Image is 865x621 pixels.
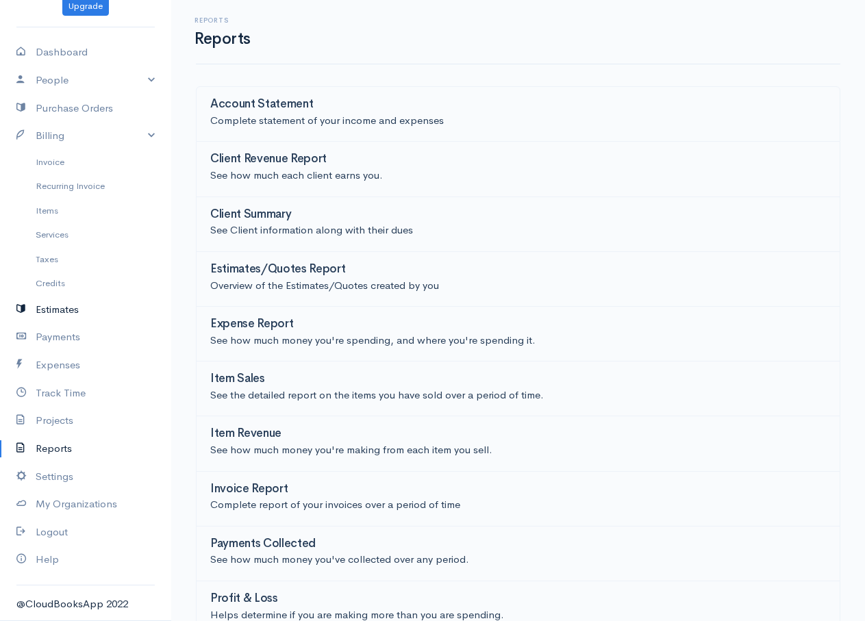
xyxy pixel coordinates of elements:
a: Payments CollectedSee how much money you've collected over any period. [196,527,840,581]
h1: Reports [195,30,251,47]
h3: Item Revenue [210,427,281,440]
h3: Invoice Report [210,483,288,496]
a: Client Revenue ReportSee how much each client earns you. [196,142,840,197]
h3: Expense Report [210,318,293,331]
p: See how much each client earns you. [210,168,826,183]
a: Estimates/Quotes ReportOverview of the Estimates/Quotes created by you [196,252,840,307]
p: Overview of the Estimates/Quotes created by you [210,278,826,294]
a: Expense ReportSee how much money you're spending, and where you're spending it. [196,307,840,362]
a: Account StatementComplete statement of your income and expenses [196,86,840,142]
h3: Client Revenue Report [210,153,327,166]
h3: Estimates/Quotes Report [210,263,345,276]
p: See how much money you're spending, and where you're spending it. [210,333,826,348]
h6: Reports [195,16,251,24]
h3: Item Sales [210,372,265,385]
div: @CloudBooksApp 2022 [16,596,155,612]
h3: Profit & Loss [210,592,278,605]
h3: Account Statement [210,98,313,111]
p: Complete report of your invoices over a period of time [210,497,826,513]
p: See how much money you've collected over any period. [210,552,826,568]
p: See the detailed report on the items you have sold over a period of time. [210,388,826,403]
h3: Client Summary [210,208,291,221]
a: Item SalesSee the detailed report on the items you have sold over a period of time. [196,362,840,416]
p: See how much money you're making from each item you sell. [210,442,826,458]
a: Invoice ReportComplete report of your invoices over a period of time [196,472,840,527]
p: Complete statement of your income and expenses [210,113,826,129]
a: Client SummarySee Client information along with their dues [196,197,840,252]
p: See Client information along with their dues [210,223,826,238]
h3: Payments Collected [210,537,316,550]
a: Item RevenueSee how much money you're making from each item you sell. [196,416,840,471]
